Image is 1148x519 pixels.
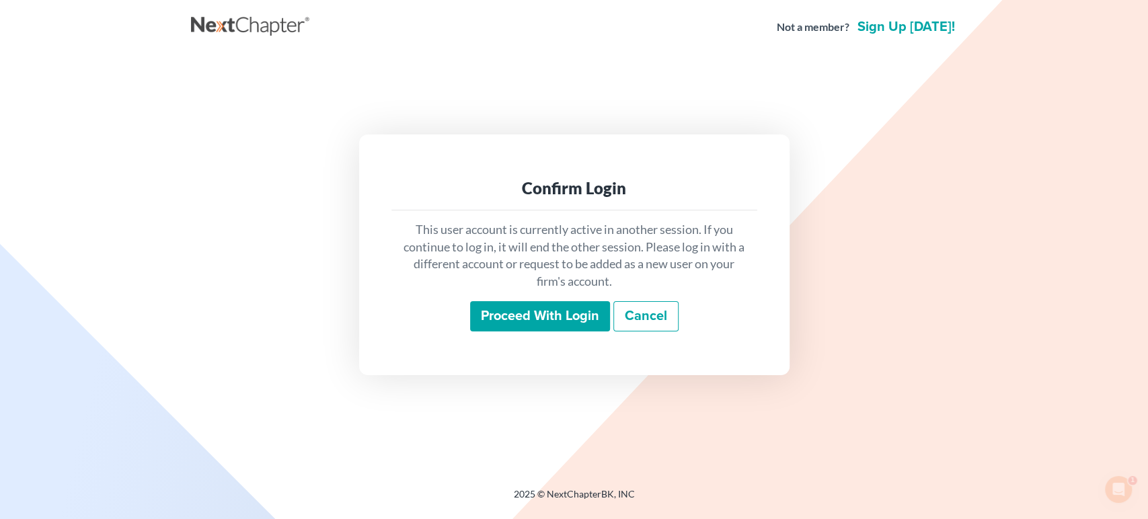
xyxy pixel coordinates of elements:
span: 1 [1130,473,1141,484]
div: Confirm Login [402,177,747,199]
strong: Not a member? [777,19,849,35]
input: Proceed with login [470,301,610,332]
iframe: Intercom live chat [1102,473,1135,506]
p: This user account is currently active in another session. If you continue to log in, it will end ... [402,221,747,290]
div: 2025 © NextChapterBK, INC [191,487,958,512]
a: Sign up [DATE]! [855,20,958,34]
a: Cancel [613,301,679,332]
